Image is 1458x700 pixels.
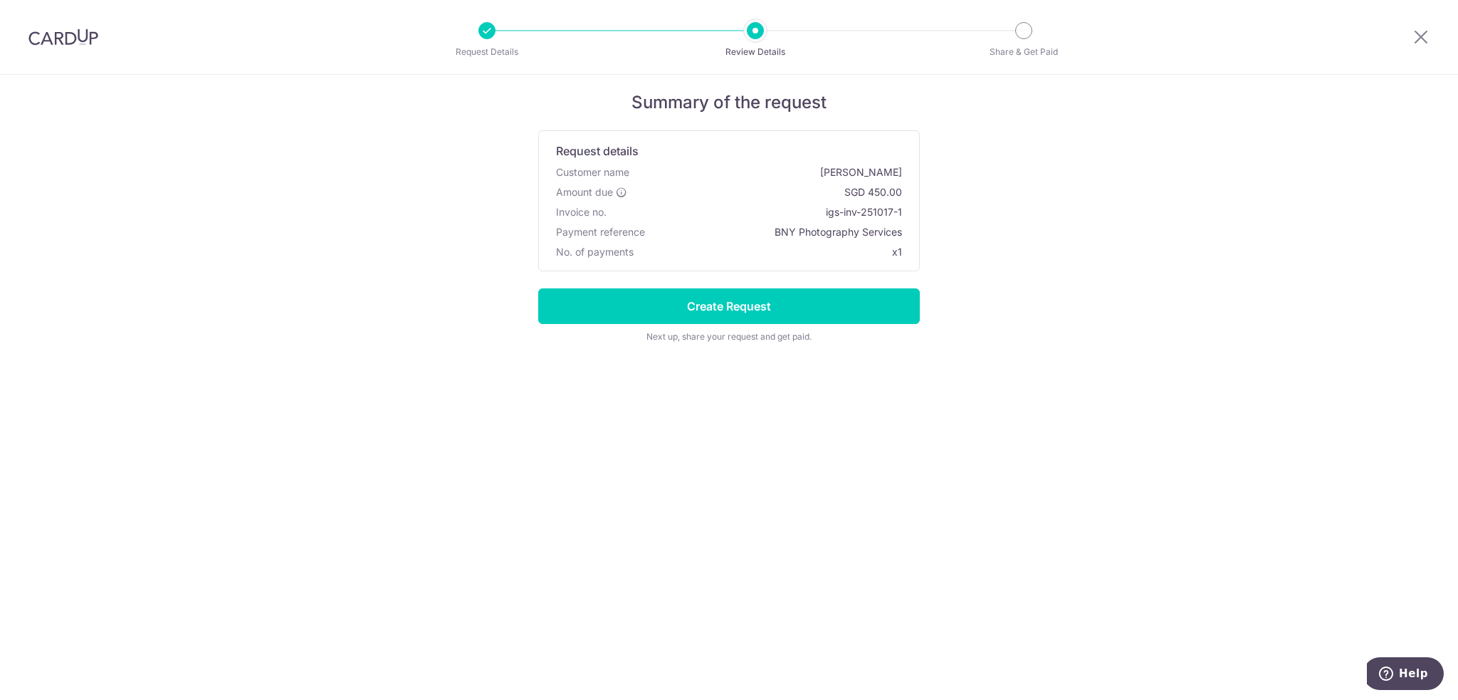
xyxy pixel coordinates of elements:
p: Request Details [434,45,540,59]
span: igs-inv-251017-1 [612,205,902,219]
label: Amount due [556,185,627,199]
div: Next up, share your request and get paid. [538,330,920,344]
span: BNY Photography Services [651,225,902,239]
p: Share & Get Paid [971,45,1076,59]
span: [PERSON_NAME] [635,165,902,179]
span: Invoice no. [556,205,607,219]
span: Request details [556,142,639,160]
input: Create Request [538,288,920,324]
iframe: Opens a widget where you can find more information [1367,657,1444,693]
span: No. of payments [556,245,634,259]
span: Payment reference [556,225,645,239]
img: CardUp [28,28,98,46]
span: SGD 450.00 [633,185,902,199]
span: x1 [892,246,902,258]
p: Review Details [703,45,808,59]
h5: Summary of the request [538,92,920,113]
span: Customer name [556,165,629,179]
